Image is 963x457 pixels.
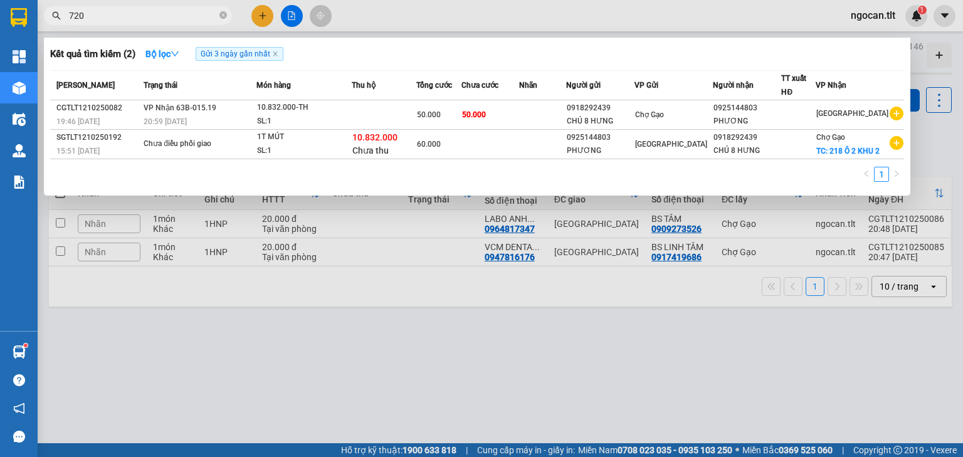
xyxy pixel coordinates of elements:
span: VP Gửi [634,81,658,90]
img: warehouse-icon [13,144,26,157]
span: Người nhận [713,81,754,90]
div: 0925144803 [567,131,634,144]
span: [PERSON_NAME] [56,81,115,90]
input: Tìm tên, số ĐT hoặc mã đơn [69,9,217,23]
span: notification [13,402,25,414]
span: Người gửi [566,81,601,90]
span: Trạng thái [144,81,177,90]
strong: Bộ lọc [145,49,179,59]
div: SL: 1 [257,144,351,158]
div: CHÚ 8 HƯNG [713,144,781,157]
span: Chợ Gạo [635,110,664,119]
div: SGTLT1210250192 [56,131,140,144]
sup: 1 [24,344,28,347]
span: Nhãn [519,81,537,90]
span: search [52,11,61,20]
span: close-circle [219,11,227,19]
img: warehouse-icon [13,113,26,126]
div: PHƯƠNG [713,115,781,128]
span: plus-circle [890,107,903,120]
span: TC: 218 Ô 2 KHU 2 [816,147,880,155]
div: CGTLT1210250082 [56,102,140,115]
span: VP Nhận [816,81,846,90]
li: Previous Page [859,167,874,182]
span: Chưa cước [461,81,498,90]
li: 1 [874,167,889,182]
span: 19:46 [DATE] [56,117,100,126]
span: Gửi 3 ngày gần nhất [196,47,283,61]
div: SL: 1 [257,115,351,129]
span: Tổng cước [416,81,452,90]
span: Món hàng [256,81,291,90]
li: Next Page [889,167,904,182]
a: 1 [875,167,888,181]
div: CHÚ 8 HƯNG [567,115,634,128]
span: VP Nhận 63B-015.19 [144,103,216,112]
span: question-circle [13,374,25,386]
span: close-circle [219,10,227,22]
button: Bộ lọcdown [135,44,189,64]
img: logo-vxr [11,8,27,27]
span: Chợ Gạo [816,133,845,142]
div: 1T MÚT [257,130,351,144]
span: message [13,431,25,443]
span: [GEOGRAPHIC_DATA] [816,109,888,118]
span: 50.000 [417,110,441,119]
span: TT xuất HĐ [781,74,806,97]
span: 20:59 [DATE] [144,117,187,126]
img: solution-icon [13,176,26,189]
div: PHƯƠNG [567,144,634,157]
div: 0918292439 [567,102,634,115]
div: 0925144803 [713,102,781,115]
h3: Kết quả tìm kiếm ( 2 ) [50,48,135,61]
span: 15:51 [DATE] [56,147,100,155]
span: close [272,51,278,57]
div: Chưa điều phối giao [144,137,238,151]
span: left [863,170,870,177]
img: warehouse-icon [13,345,26,359]
span: plus-circle [890,136,903,150]
span: 60.000 [417,140,441,149]
span: [GEOGRAPHIC_DATA] [635,140,707,149]
span: 10.832.000 [352,132,397,142]
button: right [889,167,904,182]
span: right [893,170,900,177]
span: Thu hộ [352,81,376,90]
button: left [859,167,874,182]
div: 0918292439 [713,131,781,144]
span: 50.000 [462,110,486,119]
span: Chưa thu [352,145,389,155]
img: warehouse-icon [13,81,26,95]
div: 10.832.000-TH [257,101,351,115]
img: dashboard-icon [13,50,26,63]
span: down [171,50,179,58]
